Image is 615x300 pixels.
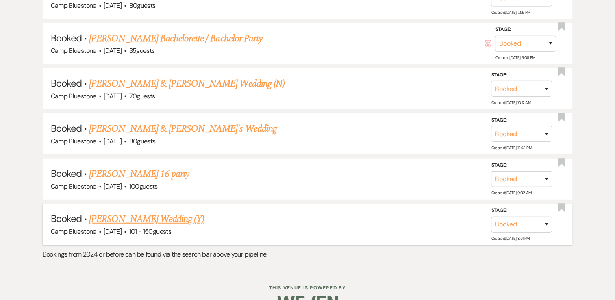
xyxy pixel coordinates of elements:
[129,137,156,146] span: 80 guests
[51,167,82,180] span: Booked
[491,206,552,215] label: Stage:
[129,1,156,10] span: 80 guests
[89,212,204,226] a: [PERSON_NAME] Wedding (Y)
[104,46,122,55] span: [DATE]
[491,10,530,15] span: Created: [DATE] 7:59 PM
[51,32,82,44] span: Booked
[51,182,96,191] span: Camp Bluestone
[491,116,552,125] label: Stage:
[51,122,82,135] span: Booked
[89,167,189,181] a: [PERSON_NAME] 16 party
[51,137,96,146] span: Camp Bluestone
[104,182,122,191] span: [DATE]
[491,145,531,150] span: Created: [DATE] 12:42 PM
[491,100,530,105] span: Created: [DATE] 10:17 AM
[104,227,122,236] span: [DATE]
[491,190,531,196] span: Created: [DATE] 9:02 AM
[104,1,122,10] span: [DATE]
[129,46,155,55] span: 35 guests
[51,92,96,100] span: Camp Bluestone
[491,70,552,79] label: Stage:
[89,122,277,136] a: [PERSON_NAME] & [PERSON_NAME]'s Wedding
[43,249,573,260] p: Bookings from 2024 or before can be found via the search bar above your pipeline.
[495,25,556,34] label: Stage:
[104,92,122,100] span: [DATE]
[129,92,155,100] span: 70 guests
[89,31,262,46] a: [PERSON_NAME] Bachelorette / Bachelor Party
[495,55,535,60] span: Created: [DATE] 9:08 PM
[104,137,122,146] span: [DATE]
[51,77,82,89] span: Booked
[491,161,552,170] label: Stage:
[51,227,96,236] span: Camp Bluestone
[51,1,96,10] span: Camp Bluestone
[491,236,529,241] span: Created: [DATE] 8:51 PM
[89,76,285,91] a: [PERSON_NAME] & [PERSON_NAME] Wedding (N)
[129,227,171,236] span: 101 - 150 guests
[51,212,82,225] span: Booked
[129,182,158,191] span: 100 guests
[51,46,96,55] span: Camp Bluestone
